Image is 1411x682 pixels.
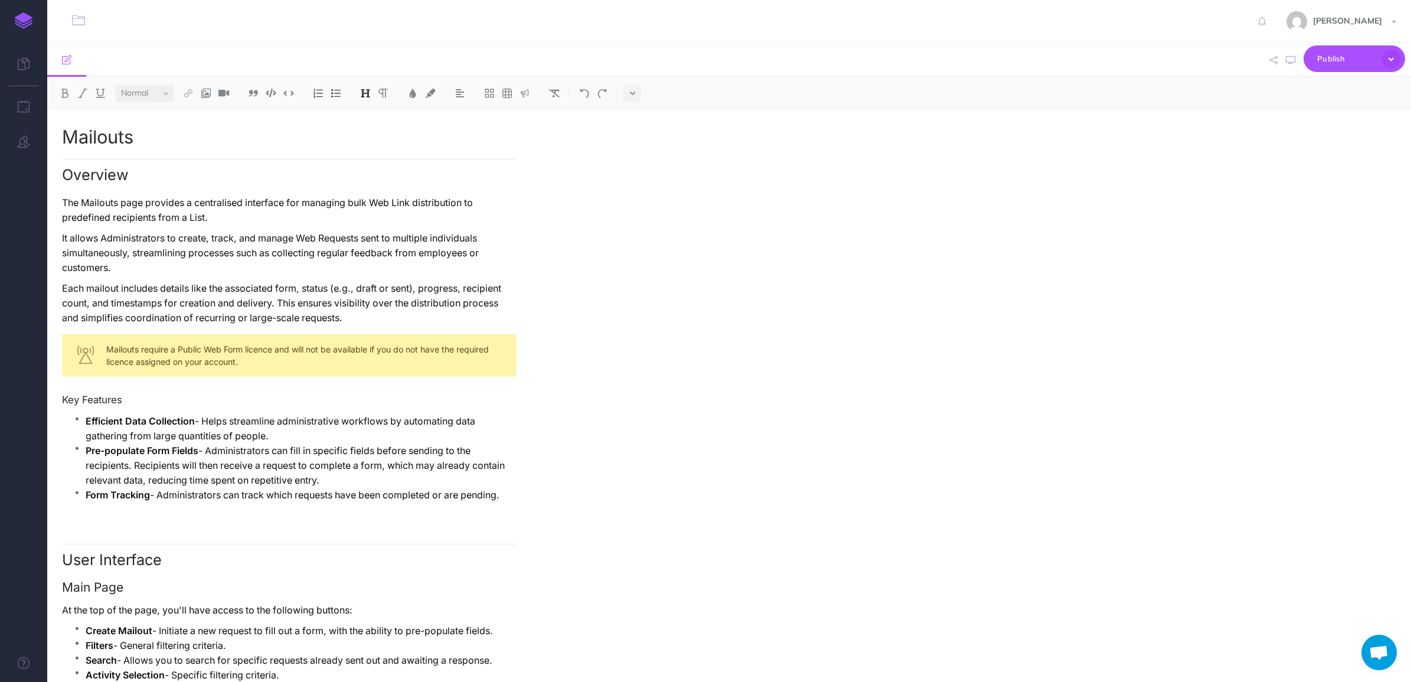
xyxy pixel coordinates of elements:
[331,89,341,98] img: Unordered list button
[86,490,150,501] strong: Form Tracking
[283,89,294,97] img: Inline code button
[1361,635,1397,670] a: Open chat
[248,89,259,98] img: Blockquote button
[86,443,517,488] p: - Administrators can fill in specific fields before sending to the recipients. Recipients will th...
[502,89,512,98] img: Create table button
[15,12,32,29] img: logo-mark.svg
[183,89,194,98] img: Link button
[597,89,607,98] img: Redo
[86,624,517,638] p: - Initiate a new request to fill out a form, with the ability to pre-populate fields.
[86,625,152,637] strong: Create Mailout
[62,159,517,184] h2: Overview
[378,89,388,98] img: Paragraph button
[549,89,560,98] img: Clear styles button
[201,89,211,98] img: Add image button
[86,653,517,668] p: - Allows you to search for specific requests already sent out and awaiting a response.
[1317,50,1376,68] span: Publish
[86,640,113,651] strong: Filters
[86,416,195,427] strong: Efficient Data Collection
[266,89,276,97] img: Code block button
[1286,11,1307,32] img: de744a1c6085761c972ea050a2b8d70b.jpg
[425,89,436,98] img: Text background color button
[313,89,324,98] img: Ordered list button
[62,603,517,618] p: At the top of the page, you'll have access to the following buttons:
[95,89,106,98] img: Underline button
[86,638,517,653] p: - General filtering criteria.
[62,580,517,594] h3: Main Page
[579,89,590,98] img: Undo
[62,127,517,147] h1: Mailouts
[455,89,465,98] img: Alignment dropdown menu button
[62,195,517,225] p: The Mailouts page provides a centralised interface for managing bulk Web Link distribution to pre...
[62,394,517,405] h4: Key Features
[520,89,530,98] img: Callout dropdown menu button
[60,89,70,98] img: Bold button
[62,281,517,325] p: Each mailout includes details like the associated form, status (e.g., draft or sent), progress, r...
[86,488,517,502] p: - Administrators can track which requests have been completed or are pending.
[1304,45,1405,72] button: Publish
[86,414,517,443] p: - Helps streamline administrative workflows by automating data gathering from large quantities of...
[218,89,229,98] img: Add video button
[62,231,517,275] p: It allows Administrators to create, track, and manage Web Requests sent to multiple individuals s...
[1307,15,1388,26] span: [PERSON_NAME]
[86,655,117,666] strong: Search
[407,89,418,98] img: Text color button
[62,334,517,377] div: Mailouts require a Public Web Form licence and will not be available if you do not have the requi...
[360,89,371,98] img: Headings dropdown button
[77,89,88,98] img: Italic button
[62,544,517,569] h2: User Interface
[86,670,165,681] strong: Activity Selection
[86,445,198,456] strong: Pre-populate Form Fields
